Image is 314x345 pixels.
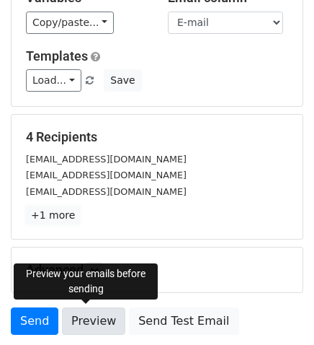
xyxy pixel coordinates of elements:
a: Send [11,307,58,335]
a: Load... [26,69,81,92]
a: Send Test Email [129,307,238,335]
small: [EMAIL_ADDRESS][DOMAIN_NAME] [26,154,187,165]
small: [EMAIL_ADDRESS][DOMAIN_NAME] [26,186,187,197]
a: Copy/paste... [26,12,114,34]
a: Templates [26,48,88,64]
h5: 4 Recipients [26,129,288,145]
div: Preview your emails before sending [14,263,158,300]
a: +1 more [26,206,80,224]
a: Preview [62,307,125,335]
button: Save [104,69,141,92]
iframe: Chat Widget [242,276,314,345]
small: [EMAIL_ADDRESS][DOMAIN_NAME] [26,170,187,180]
